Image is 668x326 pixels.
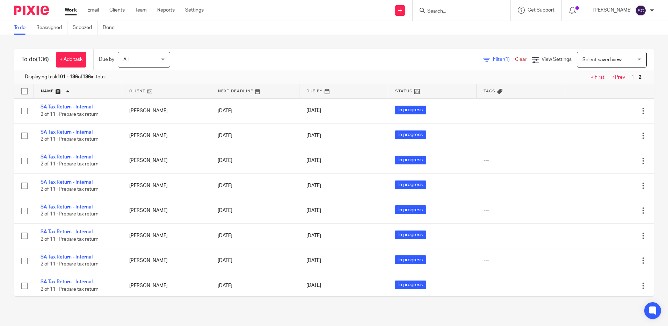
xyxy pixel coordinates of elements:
span: In progress [395,106,426,114]
td: [DATE] [211,173,299,198]
a: Email [87,7,99,14]
td: [DATE] [211,223,299,248]
p: Due by [99,56,114,63]
td: [PERSON_NAME] [122,98,211,123]
span: In progress [395,130,426,139]
a: Settings [185,7,204,14]
span: 2 of 11 · Prepare tax return [41,287,99,292]
span: In progress [395,231,426,239]
div: --- [484,207,558,214]
span: In progress [395,156,426,164]
span: 2 of 11 · Prepare tax return [41,187,99,192]
nav: pager [588,75,643,80]
span: (1) [504,57,510,62]
span: 2 of 11 · Prepare tax return [41,237,99,242]
a: Reports [157,7,175,14]
h1: To do [21,56,49,63]
a: Work [65,7,77,14]
b: 136 [82,75,91,79]
a: Clear [515,57,527,62]
div: --- [484,107,558,114]
a: + Add task [56,52,86,68]
span: 2 of 11 · Prepare tax return [41,137,99,142]
div: --- [484,182,558,189]
span: 2 of 11 · Prepare tax return [41,162,99,167]
a: ‹ Prev [612,75,625,80]
a: SA Tax Return - Internal [41,105,93,109]
td: [PERSON_NAME] [122,198,211,223]
span: [DATE] [306,183,321,188]
div: --- [484,257,558,264]
a: Reassigned [36,21,67,35]
td: [DATE] [211,98,299,123]
a: Done [103,21,120,35]
span: Get Support [528,8,554,13]
a: SA Tax Return - Internal [41,130,93,135]
span: 2 of 11 · Prepare tax return [41,262,99,267]
a: « First [591,75,604,80]
span: [DATE] [306,108,321,113]
td: [PERSON_NAME] [122,148,211,173]
img: svg%3E [635,5,646,16]
td: [PERSON_NAME] [122,173,211,198]
a: Clients [109,7,125,14]
a: Team [135,7,147,14]
p: [PERSON_NAME] [593,7,632,14]
div: --- [484,232,558,239]
span: In progress [395,255,426,264]
a: SA Tax Return - Internal [41,229,93,234]
a: 1 [631,75,634,80]
span: View Settings [542,57,572,62]
span: [DATE] [306,133,321,138]
span: In progress [395,281,426,289]
a: SA Tax Return - Internal [41,155,93,160]
td: [DATE] [211,248,299,273]
span: [DATE] [306,208,321,213]
span: [DATE] [306,158,321,163]
span: In progress [395,205,426,214]
span: 2 [637,73,643,81]
span: All [123,57,129,62]
div: --- [484,132,558,139]
span: 2 of 11 · Prepare tax return [41,112,99,117]
span: (136) [36,57,49,62]
a: Snoozed [73,21,97,35]
td: [PERSON_NAME] [122,123,211,148]
td: [PERSON_NAME] [122,223,211,248]
td: [PERSON_NAME] [122,273,211,298]
td: [DATE] [211,148,299,173]
span: Tags [484,89,495,93]
span: 2 of 11 · Prepare tax return [41,212,99,217]
input: Search [427,8,489,15]
span: [DATE] [306,233,321,238]
div: --- [484,282,558,289]
a: SA Tax Return - Internal [41,279,93,284]
td: [DATE] [211,198,299,223]
img: Pixie [14,6,49,15]
span: Select saved view [582,57,622,62]
a: SA Tax Return - Internal [41,255,93,260]
span: [DATE] [306,283,321,288]
a: SA Tax Return - Internal [41,205,93,210]
a: SA Tax Return - Internal [41,180,93,185]
b: 101 - 136 [57,75,78,79]
div: --- [484,157,558,164]
span: Displaying task of in total [25,73,106,80]
a: To do [14,21,31,35]
td: [DATE] [211,123,299,148]
td: [DATE] [211,273,299,298]
span: [DATE] [306,258,321,263]
span: In progress [395,180,426,189]
td: [PERSON_NAME] [122,248,211,273]
span: Filter [493,57,515,62]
